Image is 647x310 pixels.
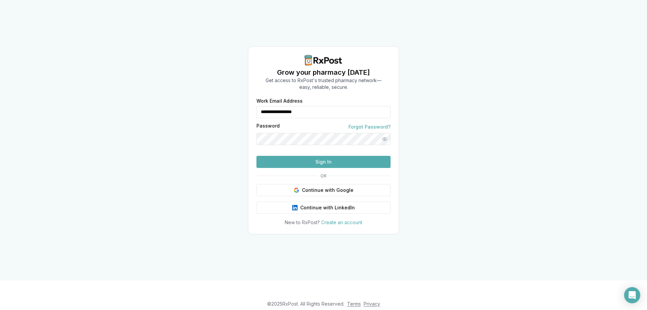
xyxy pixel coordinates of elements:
label: Work Email Address [256,99,391,103]
a: Forgot Password? [348,124,391,130]
a: Terms [347,301,361,307]
button: Continue with Google [256,184,391,196]
img: LinkedIn [292,205,298,210]
div: Open Intercom Messenger [624,287,640,303]
img: Google [294,187,299,193]
label: Password [256,124,280,130]
button: Continue with LinkedIn [256,202,391,214]
button: Show password [378,133,391,145]
a: Privacy [364,301,380,307]
button: Sign In [256,156,391,168]
a: Create an account [321,219,362,225]
span: New to RxPost? [285,219,320,225]
p: Get access to RxPost's trusted pharmacy network— easy, reliable, secure. [266,77,381,91]
span: OR [318,173,329,179]
img: RxPost Logo [302,55,345,66]
h1: Grow your pharmacy [DATE] [266,68,381,77]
